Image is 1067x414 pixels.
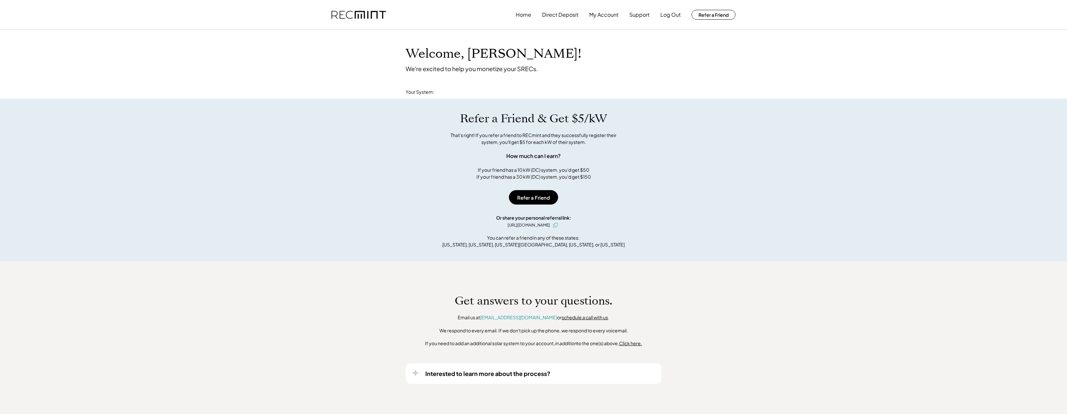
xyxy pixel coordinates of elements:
button: My Account [589,8,618,21]
div: Interested to learn more about the process? [425,370,551,377]
a: [EMAIL_ADDRESS][DOMAIN_NAME] [480,314,557,320]
em: in addition [555,340,577,346]
div: We're excited to help you monetize your SRECs. [406,65,538,72]
div: [URL][DOMAIN_NAME] [508,222,550,228]
div: We respond to every email. If we don't pick up the phone, we respond to every voicemail. [439,327,628,334]
button: Log Out [660,8,681,21]
a: schedule a call with us [562,314,608,320]
div: You can refer a friend in any of these states: [US_STATE], [US_STATE], [US_STATE][GEOGRAPHIC_DATA... [442,234,625,248]
h1: Welcome, [PERSON_NAME]! [406,46,581,62]
div: If you need to add an additional solar system to your account, to the one(s) above, [425,340,642,347]
button: Direct Deposit [542,8,578,21]
div: How much can I earn? [506,152,561,160]
img: recmint-logotype%403x.png [332,11,386,19]
div: That's right! If you refer a friend to RECmint and they successfully register their system, you'l... [443,132,624,146]
div: Email us at or . [458,314,609,321]
h1: Get answers to your questions. [455,294,613,308]
div: Or share your personal referral link: [496,214,571,221]
h1: Refer a Friend & Get $5/kW [460,112,607,126]
button: Home [516,8,531,21]
div: If your friend has a 10 kW (DC) system, you'd get $50 If your friend has a 30 kW (DC) system, you... [476,167,591,180]
button: Refer a Friend [509,190,558,205]
button: Support [629,8,650,21]
button: click to copy [552,221,559,229]
button: Refer a Friend [692,10,735,20]
div: Your System: [406,89,434,95]
u: Click here. [619,340,642,346]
